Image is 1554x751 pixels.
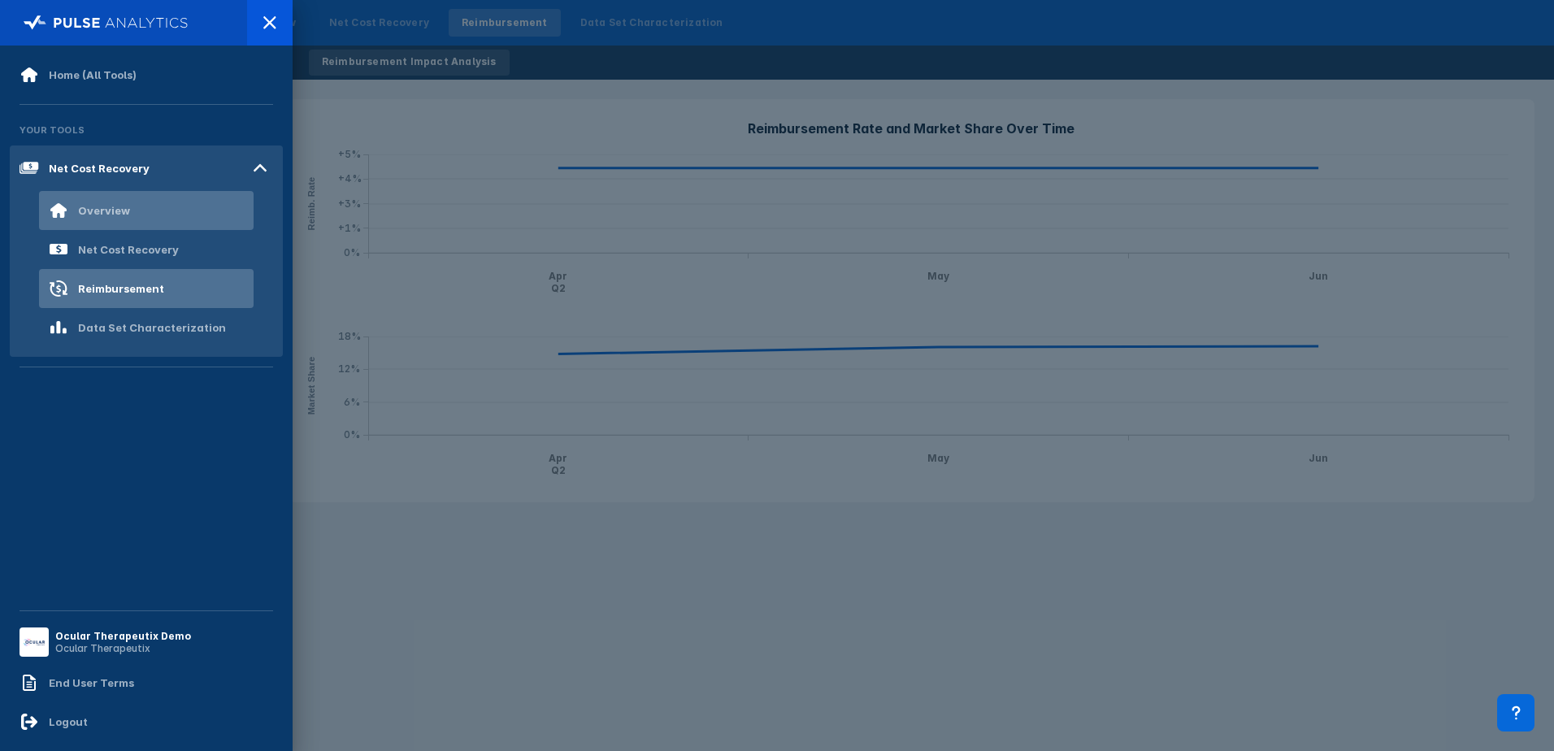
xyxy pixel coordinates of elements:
img: pulse-logo-full-white.svg [24,11,189,34]
div: Net Cost Recovery [49,162,150,175]
div: Ocular Therapeutix Demo [55,630,191,642]
a: Reimbursement [10,269,283,308]
div: Logout [49,715,88,728]
a: Net Cost Recovery [10,230,283,269]
div: Data Set Characterization [78,321,226,334]
a: Overview [10,191,283,230]
div: Reimbursement [78,282,164,295]
div: Overview [78,204,130,217]
div: Net Cost Recovery [78,243,179,256]
div: Your Tools [10,115,283,145]
a: Data Set Characterization [10,308,283,347]
img: menu button [23,631,46,653]
div: Home (All Tools) [49,68,137,81]
div: Ocular Therapeutix [55,642,191,654]
div: Contact Support [1497,694,1534,731]
a: End User Terms [10,663,283,702]
a: Home (All Tools) [10,55,283,94]
div: End User Terms [49,676,134,689]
